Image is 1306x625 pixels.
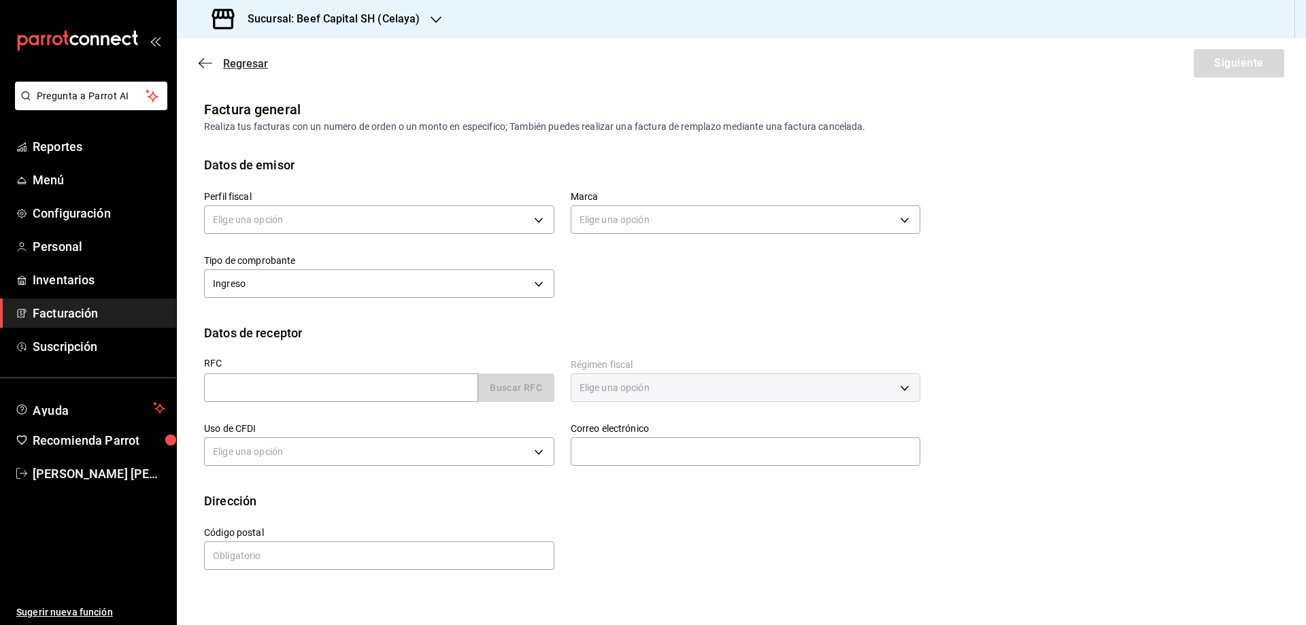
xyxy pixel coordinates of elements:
[571,192,921,201] label: Marca
[33,271,165,289] span: Inventarios
[15,82,167,110] button: Pregunta a Parrot AI
[150,35,161,46] button: open_drawer_menu
[204,437,554,466] div: Elige una opción
[37,89,146,103] span: Pregunta a Parrot AI
[571,373,921,402] div: Elige una opción
[237,11,420,27] h3: Sucursal: Beef Capital SH (Celaya)
[204,492,256,510] div: Dirección
[223,57,268,70] span: Regresar
[204,424,554,433] label: Uso de CFDI
[33,400,148,416] span: Ayuda
[33,204,165,222] span: Configuración
[16,605,165,620] span: Sugerir nueva función
[571,205,921,234] div: Elige una opción
[213,277,246,290] span: Ingreso
[204,192,554,201] label: Perfil fiscal
[204,205,554,234] div: Elige una opción
[204,528,554,537] label: Código postal
[33,431,165,450] span: Recomienda Parrot
[571,424,921,433] label: Correo electrónico
[33,137,165,156] span: Reportes
[204,256,554,265] label: Tipo de comprobante
[33,464,165,483] span: [PERSON_NAME] [PERSON_NAME]
[204,324,302,342] div: Datos de receptor
[33,337,165,356] span: Suscripción
[33,171,165,189] span: Menú
[10,99,167,113] a: Pregunta a Parrot AI
[204,120,1279,134] div: Realiza tus facturas con un numero de orden o un monto en especifico; También puedes realizar una...
[204,99,301,120] div: Factura general
[33,304,165,322] span: Facturación
[199,57,268,70] button: Regresar
[571,360,921,369] label: Régimen fiscal
[204,358,554,368] label: RFC
[204,156,295,174] div: Datos de emisor
[204,541,554,570] input: Obligatorio
[33,237,165,256] span: Personal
